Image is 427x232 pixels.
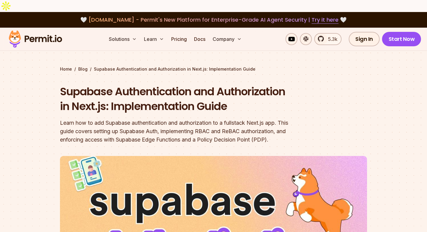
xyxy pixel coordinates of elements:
a: Start Now [382,32,421,46]
a: Home [60,66,72,72]
span: 5.3k [324,35,337,43]
button: Learn [142,33,166,45]
button: Solutions [106,33,139,45]
div: / / [60,66,367,72]
a: Docs [192,33,208,45]
div: 🤍 🤍 [14,16,413,24]
img: Permit logo [6,29,65,49]
div: Learn how to add Supabase authentication and authorization to a fullstack Next.js app. This guide... [60,119,290,144]
a: Blog [78,66,88,72]
a: Sign In [349,32,380,46]
a: 5.3k [314,33,342,45]
a: Try it here [312,16,339,24]
h1: Supabase Authentication and Authorization in Next.js: Implementation Guide [60,84,290,114]
a: Pricing [169,33,189,45]
button: Company [210,33,244,45]
span: [DOMAIN_NAME] - Permit's New Platform for Enterprise-Grade AI Agent Security | [88,16,339,23]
